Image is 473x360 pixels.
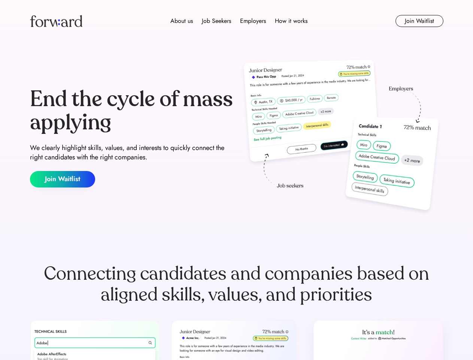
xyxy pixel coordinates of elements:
button: Join Waitlist [395,15,443,27]
button: Join Waitlist [30,171,95,187]
div: About us [170,16,193,25]
div: How it works [275,16,307,25]
img: hero-image.png [240,57,443,218]
div: Connecting candidates and companies based on aligned skills, values, and priorities [30,263,443,305]
div: End the cycle of mass applying [30,88,234,134]
img: Forward logo [30,15,82,27]
div: Employers [240,16,266,25]
div: Job Seekers [202,16,231,25]
div: We clearly highlight skills, values, and interests to quickly connect the right candidates with t... [30,143,234,162]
